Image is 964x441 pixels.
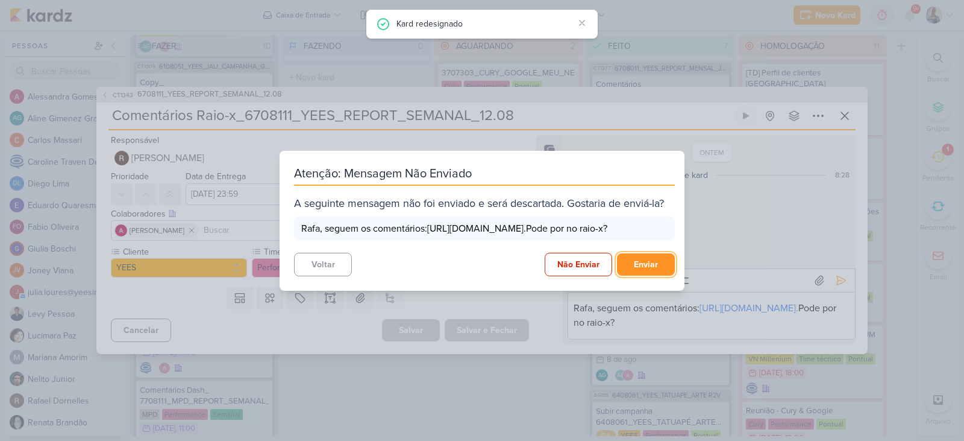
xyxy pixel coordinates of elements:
button: Enviar [617,253,675,276]
button: Não Enviar [545,253,612,276]
div: Kard redesignado [396,17,574,30]
div: Atenção: Mensagem Não Enviado [294,165,675,186]
div: A seguinte mensagem não foi enviado e será descartada. Gostaria de enviá-la? [294,195,675,212]
p: Rafa, seguem os comentários: Pode por no raio-x? [301,221,668,236]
